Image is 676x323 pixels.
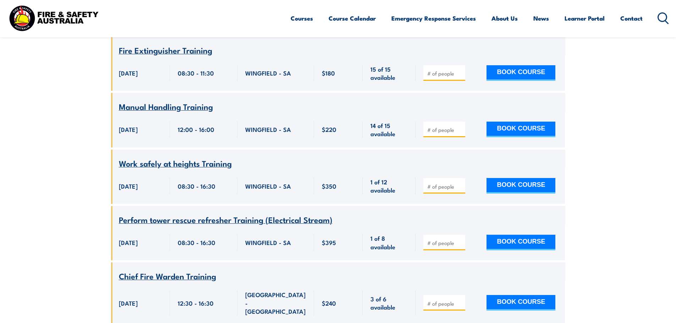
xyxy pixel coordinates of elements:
[119,100,213,112] span: Manual Handling Training
[487,235,555,250] button: BOOK COURSE
[370,234,408,251] span: 1 of 8 available
[370,178,408,194] span: 1 of 12 available
[119,159,232,168] a: Work safely at heights Training
[322,299,336,307] span: $240
[370,295,408,311] span: 3 of 6 available
[291,9,313,28] a: Courses
[370,121,408,138] span: 14 of 15 available
[533,9,549,28] a: News
[245,69,291,77] span: WINGFIELD - SA
[322,182,336,190] span: $350
[427,239,463,246] input: # of people
[391,9,476,28] a: Emergency Response Services
[245,182,291,190] span: WINGFIELD - SA
[322,125,336,133] span: $220
[427,70,463,77] input: # of people
[178,299,214,307] span: 12:30 - 16:30
[329,9,376,28] a: Course Calendar
[119,102,213,111] a: Manual Handling Training
[565,9,605,28] a: Learner Portal
[178,69,214,77] span: 08:30 - 11:30
[119,125,138,133] span: [DATE]
[119,157,232,169] span: Work safely at heights Training
[491,9,518,28] a: About Us
[427,300,463,307] input: # of people
[119,270,216,282] span: Chief Fire Warden Training
[322,69,335,77] span: $180
[620,9,643,28] a: Contact
[119,299,138,307] span: [DATE]
[487,178,555,194] button: BOOK COURSE
[245,238,291,246] span: WINGFIELD - SA
[178,125,214,133] span: 12:00 - 16:00
[245,125,291,133] span: WINGFIELD - SA
[119,44,212,56] span: Fire Extinguisher Training
[119,69,138,77] span: [DATE]
[178,238,215,246] span: 08:30 - 16:30
[245,290,306,315] span: [GEOGRAPHIC_DATA] - [GEOGRAPHIC_DATA]
[119,182,138,190] span: [DATE]
[370,65,408,82] span: 15 of 15 available
[487,122,555,137] button: BOOK COURSE
[119,216,332,224] a: Perform tower rescue refresher Training (Electrical Stream)
[427,183,463,190] input: # of people
[487,65,555,81] button: BOOK COURSE
[322,238,336,246] span: $395
[119,213,332,225] span: Perform tower rescue refresher Training (Electrical Stream)
[487,295,555,311] button: BOOK COURSE
[119,272,216,281] a: Chief Fire Warden Training
[427,126,463,133] input: # of people
[119,46,212,55] a: Fire Extinguisher Training
[178,182,215,190] span: 08:30 - 16:30
[119,238,138,246] span: [DATE]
